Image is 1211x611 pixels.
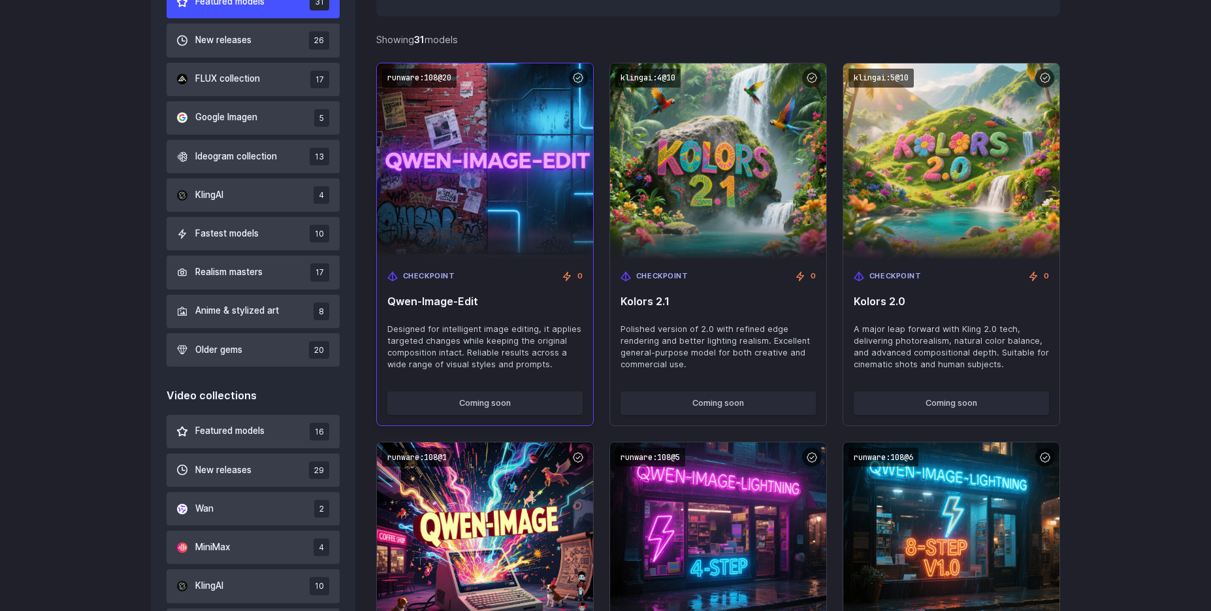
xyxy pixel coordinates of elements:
span: 2 [314,500,329,518]
code: runware:108@1 [382,448,452,467]
span: MiniMax [195,540,230,555]
span: 0 [577,271,583,282]
span: 5 [314,109,329,127]
strong: 31 [414,34,425,45]
span: 26 [309,31,329,49]
span: 0 [811,271,816,282]
span: Designed for intelligent image editing, it applies targeted changes while keeping the original co... [387,323,583,371]
span: 4 [314,186,329,204]
span: KlingAI [195,188,223,203]
div: Showing models [376,32,458,47]
button: Anime & stylized art 8 [167,295,340,328]
span: Kolors 2.1 [621,295,816,308]
span: Qwen‑Image‑Edit [387,295,583,308]
button: KlingAI 10 [167,569,340,603]
code: runware:108@6 [848,448,918,467]
span: 0 [1044,271,1049,282]
span: Older gems [195,343,242,357]
span: 20 [309,341,329,359]
code: runware:108@5 [615,448,685,467]
button: New releases 26 [167,24,340,57]
span: Fastest models [195,227,259,241]
button: Fastest models 10 [167,217,340,250]
span: Checkpoint [403,271,455,282]
span: 17 [310,71,329,88]
div: Video collections [167,388,340,405]
span: 8 [314,303,329,320]
button: Coming soon [621,391,816,415]
span: 29 [309,461,329,479]
span: Realism masters [195,265,263,280]
button: Coming soon [854,391,1049,415]
span: Checkpoint [869,271,922,282]
button: Google Imagen 5 [167,101,340,135]
button: Wan 2 [167,492,340,525]
span: 13 [310,148,329,165]
button: New releases 29 [167,454,340,487]
span: Polished version of 2.0 with refined edge rendering and better lighting realism. Excellent genera... [621,323,816,371]
span: Anime & stylized art [195,304,279,318]
span: Featured models [195,424,265,438]
span: Google Imagen [195,110,257,125]
button: FLUX collection 17 [167,63,340,96]
span: New releases [195,33,251,48]
span: A major leap forward with Kling 2.0 tech, delivering photorealism, natural color balance, and adv... [854,323,1049,371]
span: KlingAI [195,579,223,593]
button: Coming soon [387,391,583,415]
code: klingai:4@10 [615,69,681,88]
button: KlingAI 4 [167,178,340,212]
span: Kolors 2.0 [854,295,1049,308]
span: 10 [310,577,329,595]
span: 16 [310,423,329,440]
button: Realism masters 17 [167,256,340,289]
button: MiniMax 4 [167,531,340,564]
span: 10 [310,225,329,242]
button: Older gems 20 [167,333,340,367]
button: Featured models 16 [167,415,340,448]
img: Qwen‑Image‑Edit [366,54,604,270]
span: Checkpoint [636,271,688,282]
span: New releases [195,463,251,478]
span: Wan [195,502,214,516]
span: 4 [314,538,329,556]
code: runware:108@20 [382,69,457,88]
img: Kolors 2.0 [843,63,1059,260]
img: Kolors 2.1 [610,63,826,260]
code: klingai:5@10 [848,69,914,88]
button: Ideogram collection 13 [167,140,340,173]
span: Ideogram collection [195,150,277,164]
span: 17 [310,263,329,281]
span: FLUX collection [195,72,260,86]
